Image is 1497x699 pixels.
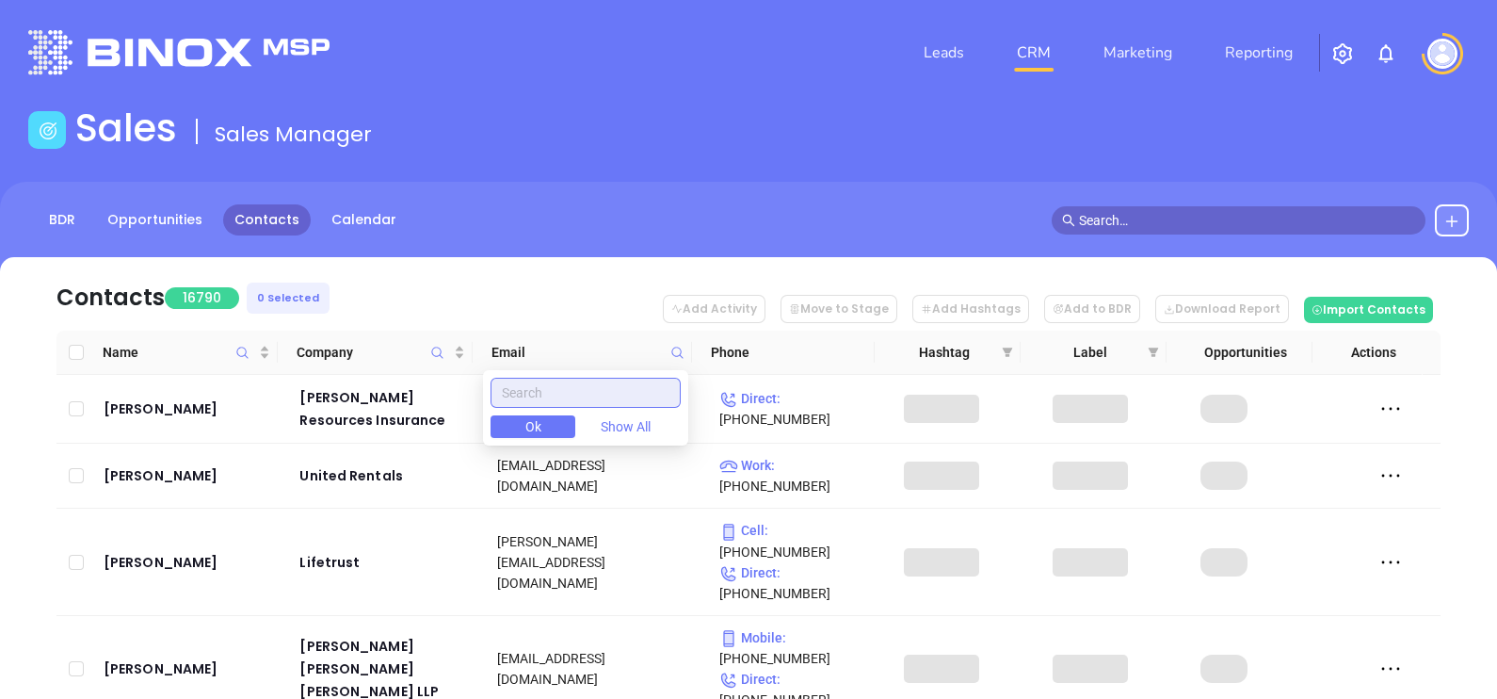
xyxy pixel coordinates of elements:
[525,416,541,437] span: Ok
[104,464,274,487] a: [PERSON_NAME]
[1096,34,1180,72] a: Marketing
[491,378,681,408] input: Search
[719,391,781,406] span: Direct :
[215,120,372,149] span: Sales Manager
[719,565,781,580] span: Direct :
[719,458,775,473] span: Work :
[1002,347,1013,358] span: filter
[297,342,450,363] span: Company
[719,630,786,645] span: Mobile :
[491,342,663,363] span: Email
[998,338,1017,366] span: filter
[1062,214,1075,227] span: search
[1217,34,1300,72] a: Reporting
[38,204,87,236] a: BDR
[165,287,239,309] span: 16790
[719,562,878,604] p: [PHONE_NUMBER]
[75,106,177,151] h1: Sales
[299,464,471,487] a: United Rentals
[103,342,255,363] span: Name
[583,415,668,438] button: Show All
[692,331,875,375] th: Phone
[1009,34,1058,72] a: CRM
[247,283,330,314] div: 0 Selected
[893,342,994,363] span: Hashtag
[719,672,781,687] span: Direct :
[223,204,311,236] a: Contacts
[1312,331,1422,375] th: Actions
[28,30,330,74] img: logo
[719,520,878,561] p: [PHONE_NUMBER]
[1375,42,1397,65] img: iconNotification
[299,386,471,431] a: [PERSON_NAME] Resources Insurance
[104,658,274,680] a: [PERSON_NAME]
[916,34,972,72] a: Leads
[96,204,214,236] a: Opportunities
[104,551,274,574] a: [PERSON_NAME]
[719,523,768,538] span: Cell :
[601,416,651,437] span: Show All
[56,281,165,315] div: Contacts
[1144,338,1163,366] span: filter
[1148,347,1159,358] span: filter
[278,331,473,375] th: Company
[497,531,693,593] div: [PERSON_NAME][EMAIL_ADDRESS][DOMAIN_NAME]
[1427,39,1457,69] img: user
[95,331,278,375] th: Name
[1331,42,1354,65] img: iconSetting
[1167,331,1312,375] th: Opportunities
[299,551,471,574] a: Lifetrust
[719,388,878,430] p: [PHONE_NUMBER]
[104,398,274,420] a: [PERSON_NAME]
[1079,210,1416,231] input: Search…
[497,455,693,496] div: [EMAIL_ADDRESS][DOMAIN_NAME]
[497,648,693,690] div: [EMAIL_ADDRESS][DOMAIN_NAME]
[719,627,878,669] p: [PHONE_NUMBER]
[491,415,575,438] button: Ok
[1039,342,1140,363] span: Label
[1304,297,1433,323] button: Import Contacts
[320,204,408,236] a: Calendar
[719,455,878,496] p: [PHONE_NUMBER]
